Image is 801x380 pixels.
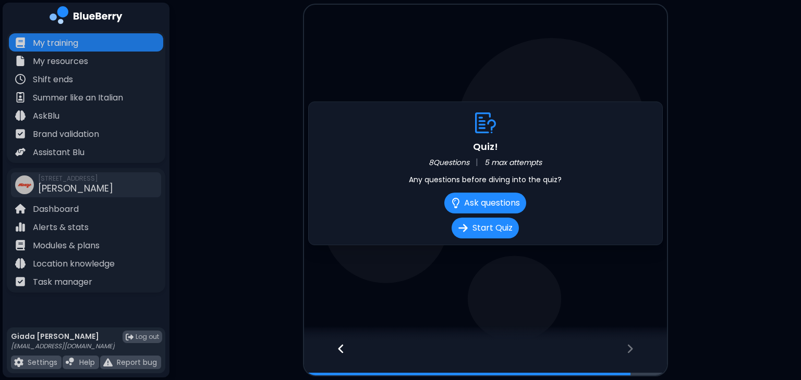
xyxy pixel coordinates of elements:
[15,37,26,48] img: file icon
[33,128,99,141] p: Brand validation
[15,110,26,121] img: file icon
[15,276,26,287] img: file icon
[33,221,89,234] p: Alerts & stats
[14,358,23,367] img: file icon
[15,56,26,66] img: file icon
[33,276,92,288] p: Task manager
[429,158,469,167] p: 8 Questions
[28,358,57,367] p: Settings
[315,140,656,154] p: Quiz!
[15,175,34,194] img: company thumbnail
[11,332,115,341] p: Giada [PERSON_NAME]
[15,74,26,84] img: file icon
[33,239,100,252] p: Modules & plans
[33,55,88,68] p: My resources
[11,342,115,350] p: [EMAIL_ADDRESS][DOMAIN_NAME]
[15,222,26,232] img: file icon
[33,37,78,49] p: My training
[33,258,115,270] p: Location knowledge
[33,146,84,159] p: Assistant Blu
[33,110,59,122] p: AskBlu
[79,358,95,367] p: Help
[452,218,519,238] button: Start Quiz
[33,73,73,86] p: Shift ends
[50,6,123,28] img: company logo
[38,174,113,183] span: [STREET_ADDRESS]
[444,193,526,213] button: Ask questions
[484,158,542,167] p: 5 max attempts
[15,92,26,103] img: file icon
[126,333,133,341] img: logout
[15,129,26,139] img: file icon
[15,147,26,157] img: file icon
[15,240,26,250] img: file icon
[15,204,26,214] img: file icon
[315,175,656,184] p: Any questions before diving into the quiz?
[136,333,159,341] span: Log out
[476,156,478,169] span: |
[117,358,157,367] p: Report bug
[33,92,123,104] p: Summer like an Italian
[38,182,113,195] span: [PERSON_NAME]
[15,258,26,269] img: file icon
[66,358,75,367] img: file icon
[103,358,113,367] img: file icon
[33,203,79,216] p: Dashboard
